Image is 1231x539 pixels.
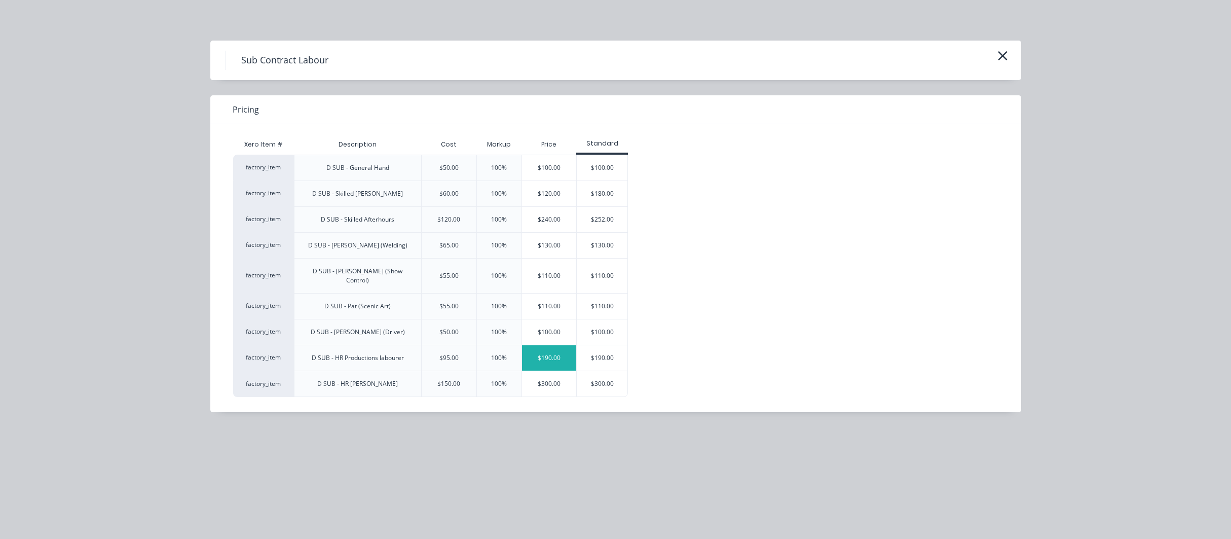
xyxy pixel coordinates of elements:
[491,328,507,337] div: 100%
[522,181,577,206] div: $120.00
[317,379,398,388] div: D SUB - HR [PERSON_NAME]
[330,132,385,157] div: Description
[233,293,294,319] div: factory_item
[522,233,577,258] div: $130.00
[439,328,459,337] div: $50.00
[233,206,294,232] div: factory_item
[491,302,507,311] div: 100%
[577,371,627,397] div: $300.00
[226,51,344,70] h4: Sub Contract Labour
[577,294,627,319] div: $110.00
[233,181,294,206] div: factory_item
[437,215,460,224] div: $120.00
[577,155,627,181] div: $100.00
[491,353,507,363] div: 100%
[476,134,521,155] div: Markup
[576,139,628,148] div: Standard
[233,155,294,181] div: factory_item
[577,259,627,293] div: $110.00
[233,345,294,371] div: factory_item
[439,189,459,198] div: $60.00
[324,302,391,311] div: D SUB - Pat (Scenic Art)
[233,103,259,116] span: Pricing
[491,163,507,172] div: 100%
[303,267,414,285] div: D SUB - [PERSON_NAME] (Show Control)
[233,134,294,155] div: Xero Item #
[421,134,476,155] div: Cost
[491,271,507,280] div: 100%
[233,258,294,293] div: factory_item
[233,371,294,397] div: factory_item
[522,345,577,371] div: $190.00
[522,371,577,397] div: $300.00
[308,241,407,250] div: D SUB - [PERSON_NAME] (Welding)
[522,259,577,293] div: $110.00
[233,232,294,258] div: factory_item
[521,134,577,155] div: Price
[577,319,627,345] div: $100.00
[312,353,404,363] div: D SUB - HR Productions labourer
[491,379,507,388] div: 100%
[439,271,459,280] div: $55.00
[439,163,459,172] div: $50.00
[439,302,459,311] div: $55.00
[439,353,459,363] div: $95.00
[577,207,627,232] div: $252.00
[577,181,627,206] div: $180.00
[577,233,627,258] div: $130.00
[491,189,507,198] div: 100%
[321,215,394,224] div: D SUB - Skilled Afterhours
[522,155,577,181] div: $100.00
[577,345,627,371] div: $190.00
[233,319,294,345] div: factory_item
[311,328,405,337] div: D SUB - [PERSON_NAME] (Driver)
[437,379,460,388] div: $150.00
[326,163,389,172] div: D SUB - General Hand
[491,241,507,250] div: 100%
[522,294,577,319] div: $110.00
[491,215,507,224] div: 100%
[522,319,577,345] div: $100.00
[312,189,403,198] div: D SUB - Skilled [PERSON_NAME]
[439,241,459,250] div: $65.00
[522,207,577,232] div: $240.00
